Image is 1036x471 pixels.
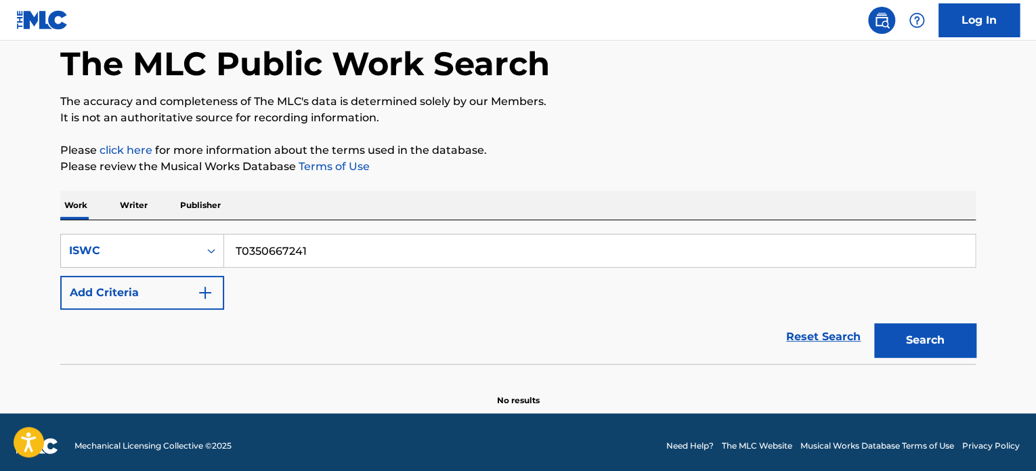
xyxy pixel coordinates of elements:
a: Public Search [868,7,895,34]
a: The MLC Website [722,440,792,452]
img: search [873,12,890,28]
h1: The MLC Public Work Search [60,43,550,84]
div: Help [903,7,930,34]
p: It is not an authoritative source for recording information. [60,110,976,126]
p: Please review the Musical Works Database [60,159,976,175]
iframe: Chat Widget [968,406,1036,471]
a: Privacy Policy [962,440,1020,452]
button: Search [874,323,976,357]
a: Log In [938,3,1020,37]
img: 9d2ae6d4665cec9f34b9.svg [197,285,213,301]
p: Writer [116,191,152,220]
img: MLC Logo [16,10,68,30]
a: Terms of Use [296,160,370,173]
p: Please for more information about the terms used in the database. [60,142,976,159]
span: Mechanical Licensing Collective © 2025 [74,440,232,452]
div: ISWC [69,243,191,259]
button: Add Criteria [60,276,224,310]
p: No results [497,378,540,407]
p: Publisher [176,191,225,220]
img: help [909,12,925,28]
a: Musical Works Database Terms of Use [800,440,954,452]
a: Reset Search [779,322,867,352]
p: The accuracy and completeness of The MLC's data is determined solely by our Members. [60,94,976,110]
a: click here [100,144,152,157]
form: Search Form [60,234,976,364]
a: Need Help? [666,440,714,452]
p: Work [60,191,91,220]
